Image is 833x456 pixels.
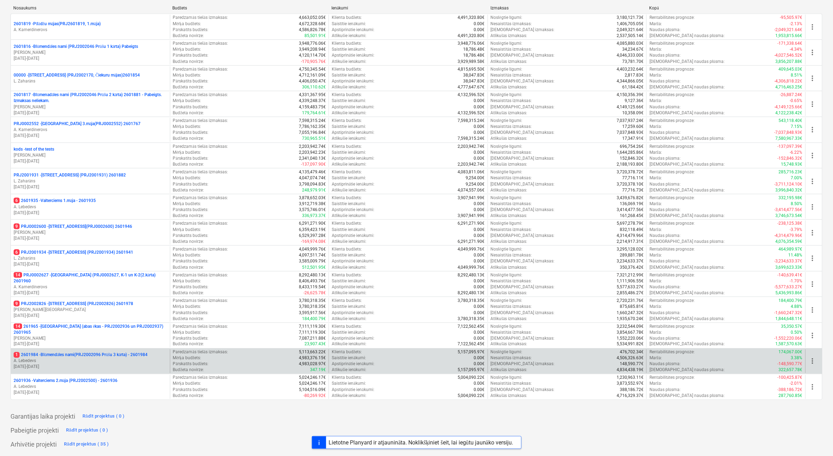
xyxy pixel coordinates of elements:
p: 0.00€ [474,150,485,155]
p: -2,049,321.64€ [775,27,803,33]
p: [DATE] - [DATE] [14,133,167,139]
p: Atlikušie ienākumi : [332,84,366,90]
div: Kopā [649,6,803,11]
div: Rādīt projektus ( 0 ) [82,413,125,421]
p: -0.65% [790,98,803,104]
p: PRJ0002600 - [STREET_ADDRESS](PRJ0002600) 2601946 [14,224,132,230]
p: [DATE] - [DATE] [14,110,167,116]
p: 7,037,848.93€ [617,130,644,136]
p: Nesaistītās izmaksas : [491,98,532,104]
p: 3,856,207.88€ [776,59,803,65]
p: 4,339,248.37€ [299,98,326,104]
p: Mērķa budžets : [173,21,201,27]
p: 2601935 - Valterciems 1.māja - 2601935 [14,198,96,204]
span: more_vert [809,100,817,108]
p: Apstiprinātie ienākumi : [332,52,374,58]
p: [DEMOGRAPHIC_DATA] naudas plūsma : [649,161,725,167]
p: 4,122,238.42€ [776,110,803,116]
button: Rādīt projektus ( 0 ) [81,411,127,422]
p: [DATE] - [DATE] [14,290,167,296]
p: Paredzamās tiešās izmaksas : [173,169,228,175]
p: [DATE] - [DATE] [14,313,167,319]
p: 2601936 - Valterciems 2.māja (PRJ2002500) - 2601936 [14,378,117,384]
p: Atlikušās izmaksas : [491,136,527,142]
p: PRJ2001931 - [STREET_ADDRESS] (PRJ2001931) 2601882 [14,172,126,178]
p: Rentabilitātes prognoze : [649,66,695,72]
p: Marža : [649,150,662,155]
p: Apstiprinātie ienākumi : [332,27,374,33]
p: -7,037,848.93€ [775,130,803,136]
p: A. Kamerdinerovs [14,284,167,290]
p: A. Kamerdinerovs [14,127,167,133]
p: Atlikušās izmaksas : [491,110,527,116]
p: Atlikušās izmaksas : [491,59,527,65]
p: Noslēgtie līgumi : [491,118,523,124]
span: 14 [14,324,22,329]
p: [PERSON_NAME][GEOGRAPHIC_DATA] [14,307,167,313]
p: -137,097.90€ [301,161,326,167]
p: 3,720,378.72€ [617,169,644,175]
p: Paredzamās tiešās izmaksas : [173,41,228,46]
p: 8.51% [791,72,803,78]
span: more_vert [809,254,817,262]
p: Nesaistītās izmaksas : [491,175,532,181]
p: 15,748.93€ [781,161,803,167]
p: [DATE] - [DATE] [14,158,167,164]
p: 7,598,315.24€ [299,118,326,124]
p: [DATE] - [DATE] [14,390,167,396]
p: Paredzamās tiešās izmaksas : [173,15,228,21]
p: Budžeta novirze : [173,110,204,116]
p: Klienta budžets : [332,118,362,124]
p: Mērķa budžets : [173,72,201,78]
p: 0.00€ [474,124,485,130]
p: 730,965.51€ [302,136,326,142]
p: 4,815,695.50€ [458,66,485,72]
p: Marža : [649,72,662,78]
p: 9,254.00€ [466,175,485,181]
p: 4,047,074.74€ [299,175,326,181]
p: -26,887.24€ [780,92,803,98]
p: 10,358.09€ [622,110,644,116]
p: 4,344,866.05€ [617,78,644,84]
p: Saistītie ienākumi : [332,98,366,104]
p: 306,110.62€ [302,84,326,90]
p: 696,754.26€ [620,144,644,150]
p: 3,948,776.06€ [458,41,485,46]
p: Pārskatīts budžets : [173,130,209,136]
p: Atlikušie ienākumi : [332,33,366,39]
p: -4,306,818.22€ [775,78,803,84]
p: 1,406,705.05€ [617,21,644,27]
p: Noslēgtie līgumi : [491,169,523,175]
p: Apstiprinātie ienākumi : [332,155,374,161]
p: 3,798,094.83€ [299,181,326,187]
p: 4,135,479.46€ [299,169,326,175]
span: more_vert [809,383,817,391]
span: more_vert [809,280,817,288]
span: more_vert [809,203,817,211]
p: 61,184.42€ [622,84,644,90]
p: 2601984 - Blūmendāles nami(PRJ2002096 Prūšu 3 kārta) - 2601984 [14,352,148,358]
p: 4,150,356.39€ [617,92,644,98]
p: 7,055,196.84€ [299,130,326,136]
p: 4,586,826.78€ [299,27,326,33]
span: 9 [14,301,20,306]
div: 14PRJ0002627 -[GEOGRAPHIC_DATA] (PRJ0002627, K-1 un K-2(2.kārta) 2601960A. Kamerdinerovs[DATE]-[D... [14,272,167,296]
p: L. Zaharāns [14,255,167,261]
div: 2601819 -Pīlādžu mājas(PRJ2601819, 1.māja)A. Kamerdinerovs [14,21,167,33]
p: [DATE] - [DATE] [14,236,167,241]
p: [DEMOGRAPHIC_DATA] izmaksas : [491,104,555,110]
p: Paredzamās tiešās izmaksas : [173,92,228,98]
span: more_vert [809,229,817,237]
span: more_vert [809,74,817,82]
p: Rentabilitātes prognoze : [649,92,695,98]
div: 2601816 -Blūmendāles nami (PRJ2002046 Prūšu 1 kārta) Pabeigts[PERSON_NAME][DATE]-[DATE] [14,44,167,61]
p: [DEMOGRAPHIC_DATA] naudas plūsma : [649,59,725,65]
p: Budžeta novirze : [173,33,204,39]
p: 7.00% [791,175,803,181]
p: Pārskatīts budžets : [173,181,209,187]
span: more_vert [809,177,817,186]
p: 7,598,315.24€ [458,136,485,142]
p: 2,341,040.13€ [299,155,326,161]
p: Apstiprinātie ienākumi : [332,78,374,84]
p: 0.00€ [474,27,485,33]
